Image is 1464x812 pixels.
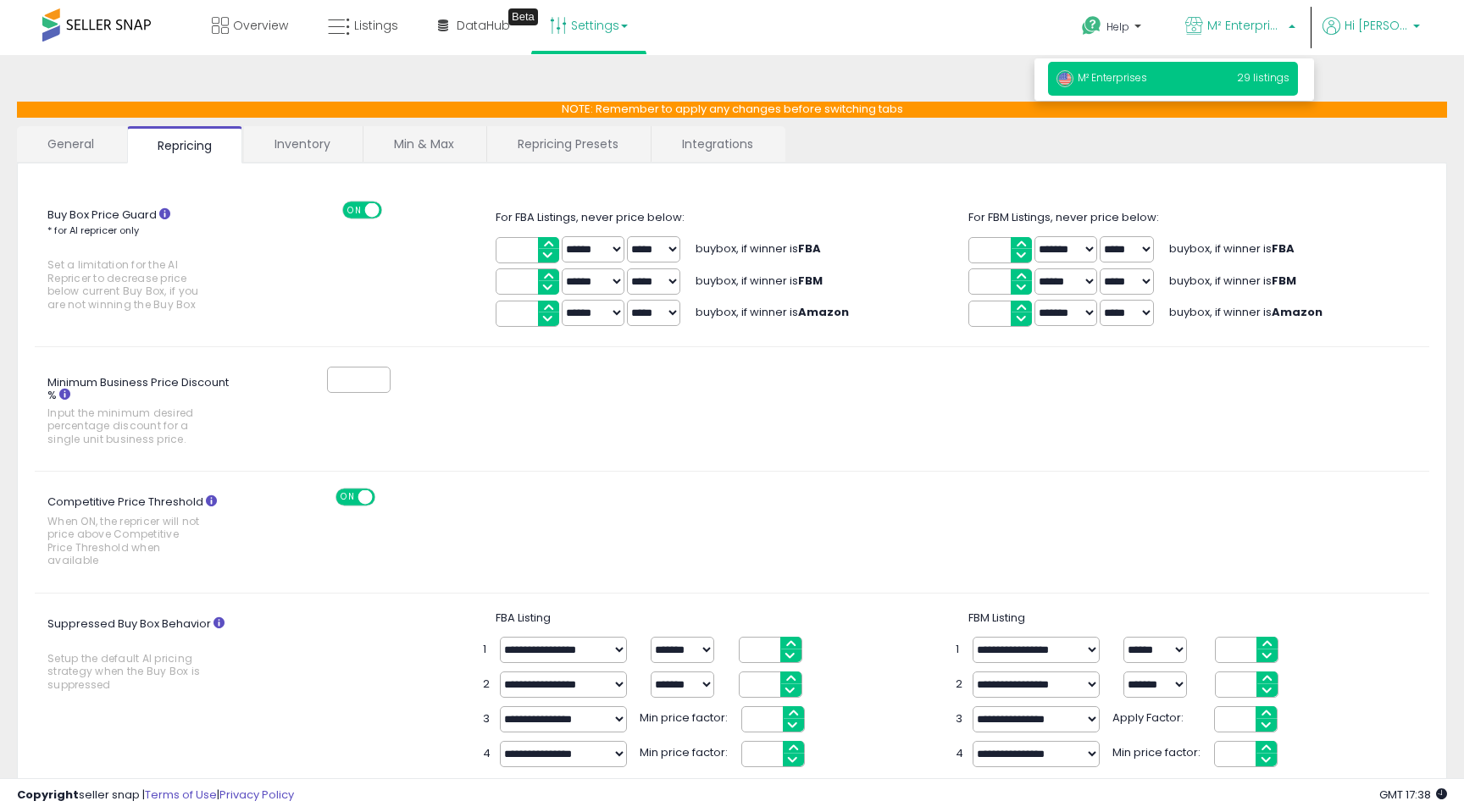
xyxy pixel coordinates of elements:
span: buybox, if winner is [1169,273,1296,289]
a: Help [1068,3,1158,55]
span: 4 [956,746,964,762]
span: buybox, if winner is [1169,240,1295,257]
span: Setup the default AI pricing strategy when the Buy Box is suppressed [47,652,205,691]
span: 1 [483,642,491,658]
span: ON [344,202,365,217]
i: Get Help [1081,15,1102,36]
a: Inventory [244,126,361,162]
label: Competitive Price Threshold [35,489,246,575]
span: M² Enterprises [1056,70,1147,85]
span: FBA Listing [496,610,551,626]
a: Repricing [127,126,242,163]
img: usa.png [1056,70,1073,87]
a: Privacy Policy [219,787,294,803]
span: Overview [233,17,288,34]
span: Set a limitation for the AI Repricer to decrease price below current Buy Box, if you are not winn... [47,258,205,311]
span: buybox, if winner is [1169,304,1323,320]
a: Hi [PERSON_NAME] [1323,17,1420,55]
strong: Copyright [17,787,79,803]
span: FBM Listing [968,610,1025,626]
span: Min price factor: [640,741,733,761]
b: FBM [798,273,823,289]
span: For FBA Listings, never price below: [496,209,685,225]
a: Integrations [652,126,784,162]
span: buybox, if winner is [696,273,823,289]
span: Min price factor: [640,706,733,726]
label: Minimum Business Price Discount % [35,370,246,455]
label: Suppressed Buy Box Behavior [35,610,246,700]
span: buybox, if winner is [696,304,849,320]
span: DataHub [457,17,510,34]
b: Amazon [1272,304,1323,320]
span: OFF [373,490,400,505]
a: General [17,126,125,162]
span: 2 [483,677,491,693]
span: For FBM Listings, never price below: [968,209,1159,225]
div: seller snap | | [17,787,294,804]
span: M² Enterprises [1207,17,1284,34]
b: FBA [798,240,821,257]
span: 3 [483,711,491,727]
span: ON [337,490,358,505]
b: FBA [1272,240,1295,257]
span: Apply Lowest Of 1 - 3 [515,776,626,793]
span: Listings [354,17,398,34]
span: When ON, the repricer will not price above Competitive Price Threshold when available [47,515,205,567]
span: 3 [956,711,964,727]
span: 29 listings [1237,70,1289,85]
span: 2 [956,677,964,693]
a: Min & Max [363,126,485,162]
small: * for AI repricer only [47,224,139,237]
span: Input the minimum desired percentage discount for a single unit business price. [47,406,205,445]
span: 2025-10-9 17:38 GMT [1379,787,1447,803]
b: FBM [1272,273,1296,289]
span: 1 [956,642,964,658]
span: Apply Factor: [1112,706,1206,726]
span: Apply Lowest Of 1 - 3 [988,776,1099,793]
div: Tooltip anchor [508,8,538,25]
b: Amazon [798,304,849,320]
span: buybox, if winner is [696,240,821,257]
span: Hi [PERSON_NAME] [1345,17,1408,34]
a: Repricing Presets [487,126,649,162]
span: OFF [380,202,407,217]
a: Terms of Use [145,787,217,803]
span: Help [1106,19,1129,34]
p: NOTE: Remember to apply any changes before switching tabs [17,102,1447,118]
span: 4 [483,746,491,762]
span: Min price factor: [1112,741,1206,761]
label: Buy Box Price Guard [35,202,246,320]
